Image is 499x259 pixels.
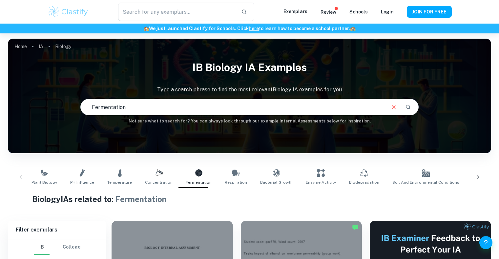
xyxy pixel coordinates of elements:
button: Search [403,102,414,113]
button: IB [34,239,50,255]
h1: Biology IAs related to: [32,193,467,205]
span: Fermentation [115,194,167,204]
span: 🏫 [350,26,356,31]
p: Type a search phrase to find the most relevant Biology IA examples for you [8,86,491,94]
span: Enzyme Activity [306,179,336,185]
span: Plant Biology [31,179,57,185]
a: Home [14,42,27,51]
span: Temperature [107,179,132,185]
img: Marked [352,224,359,231]
p: Exemplars [283,8,307,15]
button: JOIN FOR FREE [407,6,452,18]
span: 🏫 [143,26,149,31]
a: IA [39,42,43,51]
button: Clear [387,101,400,113]
a: Schools [349,9,368,14]
img: Clastify logo [48,5,89,18]
h1: IB Biology IA examples [8,57,491,78]
span: Bacterial Growth [260,179,293,185]
p: Biology [55,43,71,50]
input: Search for any exemplars... [118,3,236,21]
a: Login [381,9,394,14]
h6: Not sure what to search for? You can always look through our example Internal Assessments below f... [8,118,491,124]
span: Fermentation [186,179,212,185]
span: pH Influence [70,179,94,185]
span: Concentration [145,179,173,185]
span: Soil and Environmental Conditions [392,179,459,185]
span: Respiration [225,179,247,185]
button: College [63,239,80,255]
h6: We just launched Clastify for Schools. Click to learn how to become a school partner. [1,25,498,32]
input: E.g. photosynthesis, coffee and protein, HDI and diabetes... [81,98,385,116]
h6: Filter exemplars [8,221,106,239]
a: here [249,26,259,31]
button: Help and Feedback [479,236,492,249]
div: Filter type choice [34,239,80,255]
span: Biodegradation [349,179,379,185]
p: Review [321,9,336,16]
